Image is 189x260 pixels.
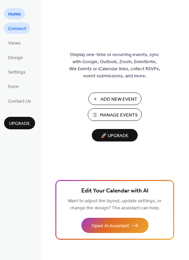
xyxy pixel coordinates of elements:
a: Design [4,52,27,63]
button: Open AI Assistant [81,218,148,233]
a: Contact Us [4,95,35,106]
span: Manage Events [100,112,138,119]
span: Home [8,11,21,18]
span: 🚀 Upgrade [96,131,134,140]
span: Upgrade [9,120,30,127]
span: Want to adjust the layout, update settings, or change the design? The assistant can help. [68,197,162,213]
span: Add New Event [101,96,137,103]
span: Display one-time or recurring events, sync with Google, Outlook, Zoom, Eventbrite, Wix Events or ... [69,51,160,80]
span: Contact Us [8,98,31,105]
button: Add New Event [88,93,141,105]
span: Form [8,83,19,90]
button: Upgrade [4,117,35,129]
a: Form [4,81,23,92]
span: Open AI Assistant [91,223,129,230]
a: Connect [4,23,30,34]
a: Settings [4,66,30,77]
a: Home [4,8,25,19]
span: Connect [8,25,26,32]
a: Views [4,37,25,48]
button: 🚀 Upgrade [92,129,138,141]
span: Settings [8,69,26,76]
span: Views [8,40,21,47]
button: Manage Events [88,108,142,121]
span: Edit Your Calendar with AI [81,186,148,196]
span: Design [8,54,23,61]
